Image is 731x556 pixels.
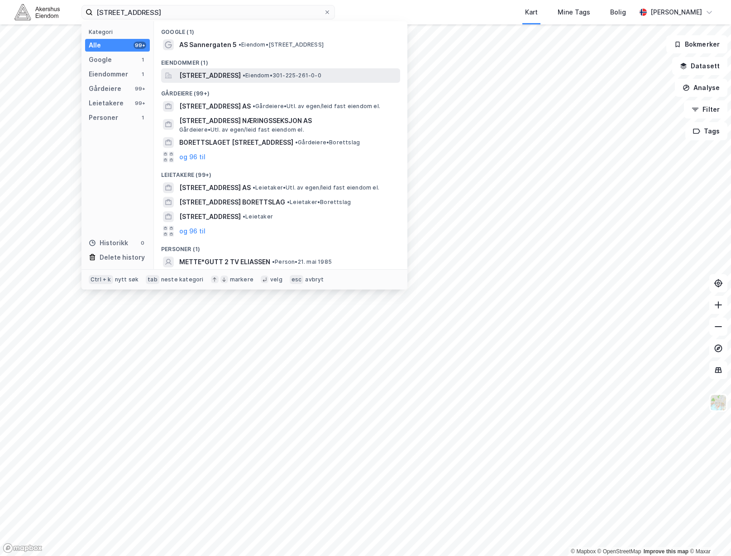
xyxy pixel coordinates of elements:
[253,103,255,109] span: •
[666,35,727,53] button: Bokmerker
[154,21,407,38] div: Google (1)
[686,513,731,556] div: Kontrollprogram for chat
[161,276,204,283] div: neste kategori
[243,72,321,79] span: Eiendom • 301-225-261-0-0
[672,57,727,75] button: Datasett
[139,71,146,78] div: 1
[710,394,727,411] img: Z
[134,42,146,49] div: 99+
[270,276,282,283] div: velg
[179,226,205,237] button: og 96 til
[179,257,270,267] span: METTE*GUTT 2 TV ELIASSEN
[179,101,251,112] span: [STREET_ADDRESS] AS
[179,211,241,222] span: [STREET_ADDRESS]
[684,100,727,119] button: Filter
[3,543,43,553] a: Mapbox homepage
[154,164,407,181] div: Leietakere (99+)
[89,238,128,248] div: Historikk
[239,41,241,48] span: •
[100,252,145,263] div: Delete history
[287,199,351,206] span: Leietaker • Borettslag
[295,139,360,146] span: Gårdeiere • Borettslag
[89,40,101,51] div: Alle
[272,258,275,265] span: •
[243,213,245,220] span: •
[89,54,112,65] div: Google
[134,85,146,92] div: 99+
[139,239,146,247] div: 0
[115,276,139,283] div: nytt søk
[179,152,205,162] button: og 96 til
[89,83,121,94] div: Gårdeiere
[89,275,113,284] div: Ctrl + k
[525,7,538,18] div: Kart
[139,114,146,121] div: 1
[253,184,255,191] span: •
[272,258,332,266] span: Person • 21. mai 1985
[134,100,146,107] div: 99+
[686,513,731,556] iframe: Chat Widget
[650,7,702,18] div: [PERSON_NAME]
[230,276,253,283] div: markere
[146,275,159,284] div: tab
[290,275,304,284] div: esc
[239,41,324,48] span: Eiendom • [STREET_ADDRESS]
[154,83,407,99] div: Gårdeiere (99+)
[179,39,237,50] span: AS Sannergaten 5
[305,276,324,283] div: avbryt
[89,98,124,109] div: Leietakere
[571,548,596,555] a: Mapbox
[685,122,727,140] button: Tags
[558,7,590,18] div: Mine Tags
[644,548,688,555] a: Improve this map
[287,199,290,205] span: •
[93,5,324,19] input: Søk på adresse, matrikkel, gårdeiere, leietakere eller personer
[179,126,304,133] span: Gårdeiere • Utl. av egen/leid fast eiendom el.
[295,139,298,146] span: •
[139,56,146,63] div: 1
[154,238,407,255] div: Personer (1)
[89,112,118,123] div: Personer
[243,213,273,220] span: Leietaker
[179,137,293,148] span: BORETTSLAGET [STREET_ADDRESS]
[597,548,641,555] a: OpenStreetMap
[179,115,397,126] span: [STREET_ADDRESS] NÆRINGSSEKSJON AS
[14,4,60,20] img: akershus-eiendom-logo.9091f326c980b4bce74ccdd9f866810c.svg
[179,197,285,208] span: [STREET_ADDRESS] BORETTSLAG
[253,184,379,191] span: Leietaker • Utl. av egen/leid fast eiendom el.
[154,52,407,68] div: Eiendommer (1)
[675,79,727,97] button: Analyse
[253,103,380,110] span: Gårdeiere • Utl. av egen/leid fast eiendom el.
[179,182,251,193] span: [STREET_ADDRESS] AS
[610,7,626,18] div: Bolig
[179,70,241,81] span: [STREET_ADDRESS]
[89,29,150,35] div: Kategori
[243,72,245,79] span: •
[89,69,128,80] div: Eiendommer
